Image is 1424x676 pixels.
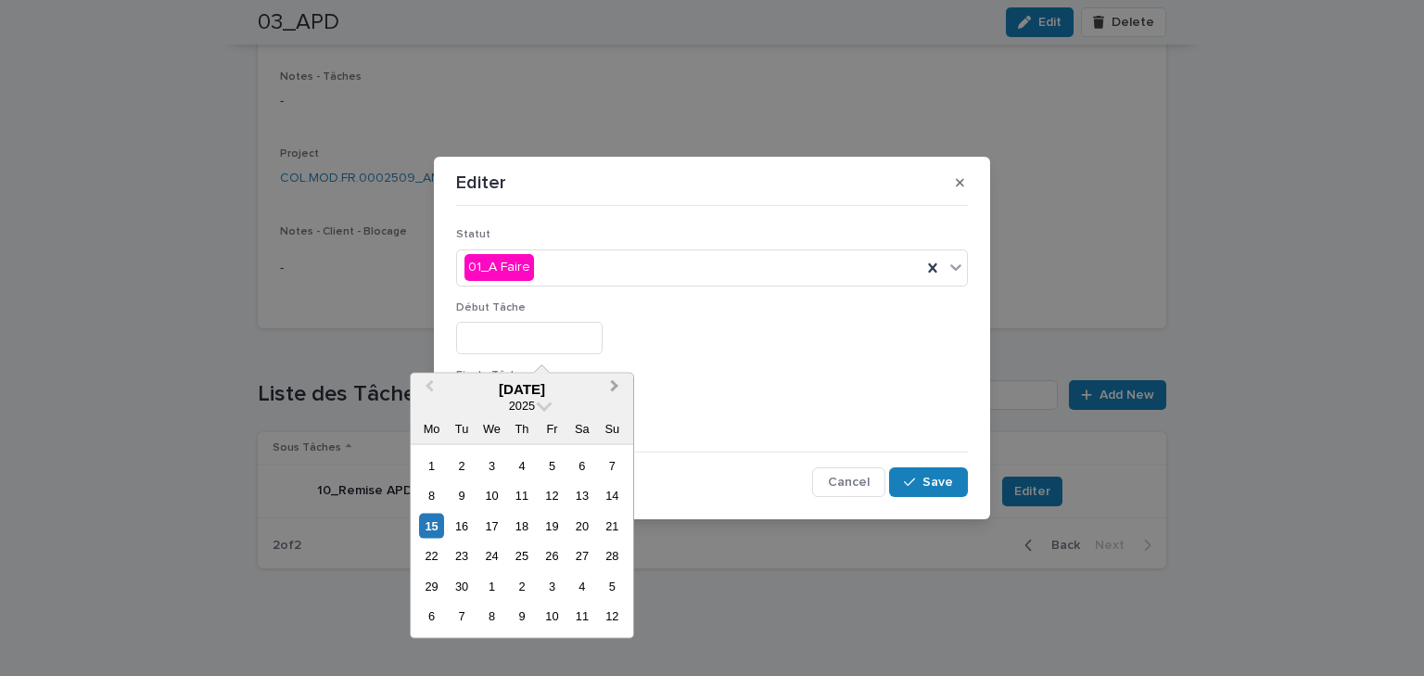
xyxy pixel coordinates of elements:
[449,543,474,568] div: Choose Tuesday, 23 September 2025
[600,483,625,508] div: Choose Sunday, 14 September 2025
[419,416,444,441] div: Mo
[600,416,625,441] div: Su
[540,604,565,629] div: Choose Friday, 10 October 2025
[600,574,625,599] div: Choose Sunday, 5 October 2025
[419,453,444,478] div: Choose Monday, 1 September 2025
[479,453,504,478] div: Choose Wednesday, 3 September 2025
[828,476,870,489] span: Cancel
[602,376,631,405] button: Next Month
[411,381,633,398] div: [DATE]
[509,543,534,568] div: Choose Thursday, 25 September 2025
[569,483,594,508] div: Choose Saturday, 13 September 2025
[449,604,474,629] div: Choose Tuesday, 7 October 2025
[479,514,504,539] div: Choose Wednesday, 17 September 2025
[464,254,534,281] div: 01_A Faire
[419,604,444,629] div: Choose Monday, 6 October 2025
[600,453,625,478] div: Choose Sunday, 7 September 2025
[479,483,504,508] div: Choose Wednesday, 10 September 2025
[540,514,565,539] div: Choose Friday, 19 September 2025
[569,416,594,441] div: Sa
[569,574,594,599] div: Choose Saturday, 4 October 2025
[509,416,534,441] div: Th
[456,172,506,194] p: Editer
[419,514,444,539] div: Choose Monday, 15 September 2025
[449,574,474,599] div: Choose Tuesday, 30 September 2025
[449,514,474,539] div: Choose Tuesday, 16 September 2025
[456,302,526,313] span: Début Tâche
[449,416,474,441] div: Tu
[509,604,534,629] div: Choose Thursday, 9 October 2025
[540,483,565,508] div: Choose Friday, 12 September 2025
[600,604,625,629] div: Choose Sunday, 12 October 2025
[449,483,474,508] div: Choose Tuesday, 9 September 2025
[569,543,594,568] div: Choose Saturday, 27 September 2025
[456,229,490,240] span: Statut
[416,451,627,631] div: month 2025-09
[889,467,968,497] button: Save
[922,476,953,489] span: Save
[419,574,444,599] div: Choose Monday, 29 September 2025
[812,467,885,497] button: Cancel
[600,514,625,539] div: Choose Sunday, 21 September 2025
[479,543,504,568] div: Choose Wednesday, 24 September 2025
[479,574,504,599] div: Choose Wednesday, 1 October 2025
[540,416,565,441] div: Fr
[413,376,442,405] button: Previous Month
[449,453,474,478] div: Choose Tuesday, 2 September 2025
[569,604,594,629] div: Choose Saturday, 11 October 2025
[419,483,444,508] div: Choose Monday, 8 September 2025
[569,514,594,539] div: Choose Saturday, 20 September 2025
[479,416,504,441] div: We
[569,453,594,478] div: Choose Saturday, 6 September 2025
[509,453,534,478] div: Choose Thursday, 4 September 2025
[509,514,534,539] div: Choose Thursday, 18 September 2025
[509,574,534,599] div: Choose Thursday, 2 October 2025
[540,453,565,478] div: Choose Friday, 5 September 2025
[509,399,535,413] span: 2025
[509,483,534,508] div: Choose Thursday, 11 September 2025
[419,543,444,568] div: Choose Monday, 22 September 2025
[600,543,625,568] div: Choose Sunday, 28 September 2025
[540,574,565,599] div: Choose Friday, 3 October 2025
[479,604,504,629] div: Choose Wednesday, 8 October 2025
[540,543,565,568] div: Choose Friday, 26 September 2025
